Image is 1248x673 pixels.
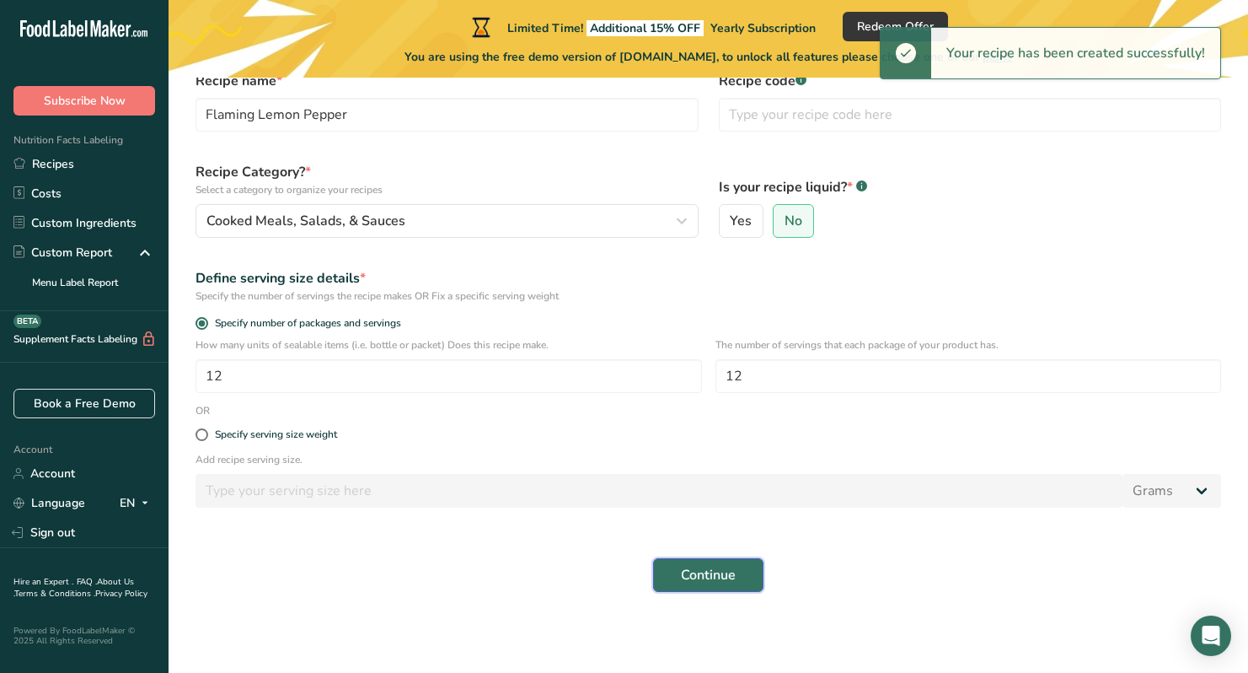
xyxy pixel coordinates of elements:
[13,488,85,518] a: Language
[13,389,155,418] a: Book a Free Demo
[710,20,816,36] span: Yearly Subscription
[719,98,1222,132] input: Type your recipe code here
[185,403,220,418] div: OR
[215,428,337,441] div: Specify serving size weight
[1191,616,1231,656] div: Open Intercom Messenger
[13,315,41,328] div: BETA
[857,18,934,35] span: Redeem Offer
[196,288,1221,304] div: Specify the number of servings the recipe makes OR Fix a specific serving weight
[587,20,704,36] span: Additional 15% OFF
[196,98,699,132] input: Type your recipe name here
[206,211,405,231] span: Cooked Meals, Salads, & Sauces
[404,48,1012,66] span: You are using the free demo version of [DOMAIN_NAME], to unlock all features please choose one of...
[730,213,752,229] span: Yes
[785,213,802,229] span: No
[13,576,134,600] a: About Us .
[13,244,112,261] div: Custom Report
[196,337,702,353] p: How many units of sealable items (i.e. bottle or packet) Does this recipe make.
[196,474,1122,508] input: Type your serving size here
[681,565,736,585] span: Continue
[196,452,1221,467] p: Add recipe serving size.
[77,576,97,588] a: FAQ .
[719,71,1222,91] label: Recipe code
[196,204,699,238] button: Cooked Meals, Salads, & Sauces
[843,12,948,41] button: Redeem Offer
[120,493,155,514] div: EN
[653,558,763,592] button: Continue
[196,162,699,197] label: Recipe Category?
[931,28,1220,78] div: Your recipe has been created successfully!
[719,177,1222,197] label: Is your recipe liquid?
[196,182,699,197] p: Select a category to organize your recipes
[196,268,1221,288] div: Define serving size details
[208,317,401,330] span: Specify number of packages and servings
[13,626,155,646] div: Powered By FoodLabelMaker © 2025 All Rights Reserved
[469,17,816,37] div: Limited Time!
[715,337,1222,353] p: The number of servings that each package of your product has.
[44,92,126,110] span: Subscribe Now
[196,71,699,91] label: Recipe name
[95,588,147,600] a: Privacy Policy
[14,588,95,600] a: Terms & Conditions .
[13,576,73,588] a: Hire an Expert .
[13,86,155,116] button: Subscribe Now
